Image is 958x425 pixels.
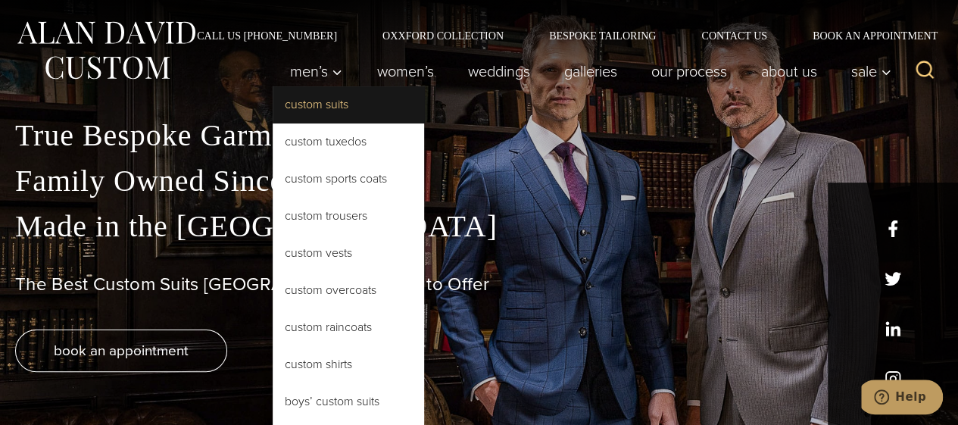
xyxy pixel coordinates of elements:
[54,339,189,361] span: book an appointment
[174,30,360,41] a: Call Us [PHONE_NUMBER]
[15,113,943,249] p: True Bespoke Garments Family Owned Since [DATE] Made in the [GEOGRAPHIC_DATA]
[273,383,424,420] a: Boys’ Custom Suits
[15,330,227,372] a: book an appointment
[834,56,900,86] button: Sale sub menu toggle
[273,272,424,308] a: Custom Overcoats
[744,56,834,86] a: About Us
[360,30,526,41] a: Oxxford Collection
[547,56,634,86] a: Galleries
[273,86,424,123] a: Custom Suits
[273,56,900,86] nav: Primary Navigation
[679,30,790,41] a: Contact Us
[273,309,424,345] a: Custom Raincoats
[273,235,424,271] a: Custom Vests
[634,56,744,86] a: Our Process
[273,123,424,160] a: Custom Tuxedos
[907,53,943,89] button: View Search Form
[273,346,424,383] a: Custom Shirts
[790,30,943,41] a: Book an Appointment
[451,56,547,86] a: weddings
[273,161,424,197] a: Custom Sports Coats
[174,30,943,41] nav: Secondary Navigation
[273,198,424,234] a: Custom Trousers
[273,56,360,86] button: Men’s sub menu toggle
[15,17,197,84] img: Alan David Custom
[15,273,943,295] h1: The Best Custom Suits [GEOGRAPHIC_DATA] Has to Offer
[360,56,451,86] a: Women’s
[861,380,943,417] iframe: Opens a widget where you can chat to one of our agents
[526,30,679,41] a: Bespoke Tailoring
